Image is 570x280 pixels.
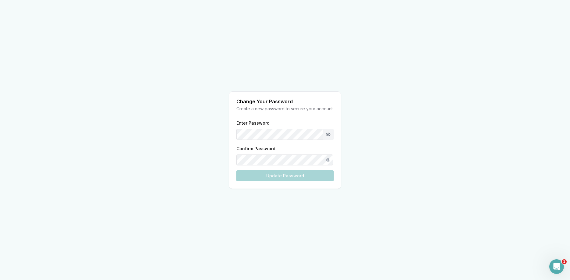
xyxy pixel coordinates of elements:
button: Show password [323,129,334,140]
iframe: Intercom live chat [549,259,564,274]
span: 1 [562,259,567,264]
label: Confirm Password [236,146,275,151]
div: Create a new password to secure your account. [236,106,334,112]
label: Enter Password [236,120,270,126]
div: Change Your Password [236,99,334,104]
button: Show password [323,154,334,165]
